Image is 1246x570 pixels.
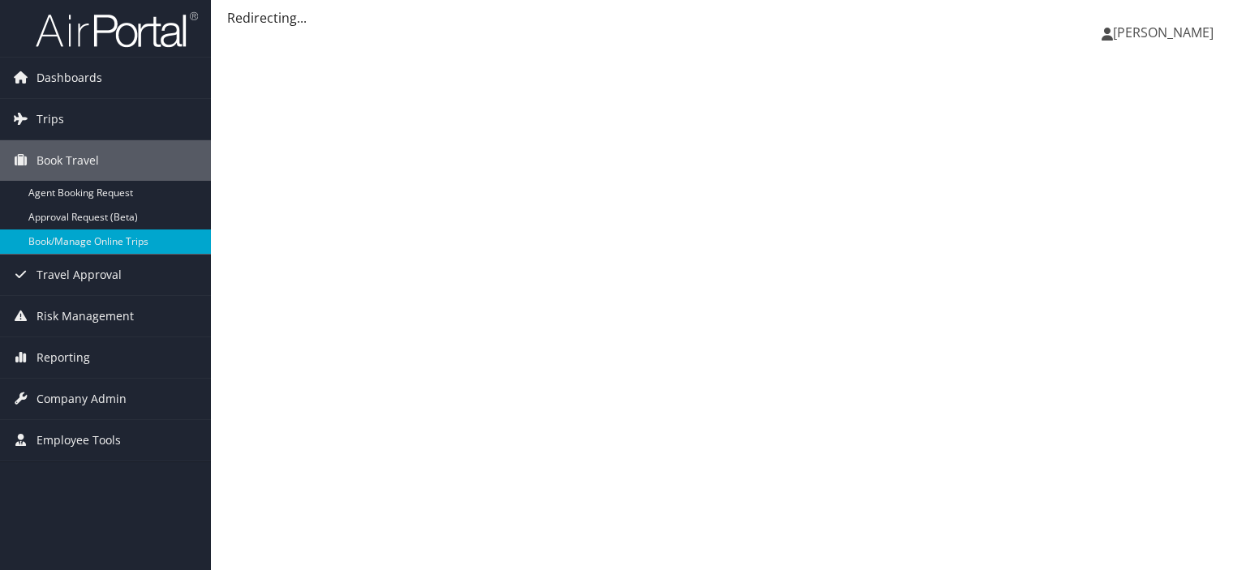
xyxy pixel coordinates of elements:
span: Travel Approval [37,255,122,295]
img: airportal-logo.png [36,11,198,49]
span: Risk Management [37,296,134,336]
span: Reporting [37,337,90,378]
span: [PERSON_NAME] [1113,24,1214,41]
div: Redirecting... [227,8,1230,28]
span: Trips [37,99,64,139]
span: Employee Tools [37,420,121,461]
a: [PERSON_NAME] [1102,8,1230,57]
span: Company Admin [37,379,127,419]
span: Book Travel [37,140,99,181]
span: Dashboards [37,58,102,98]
